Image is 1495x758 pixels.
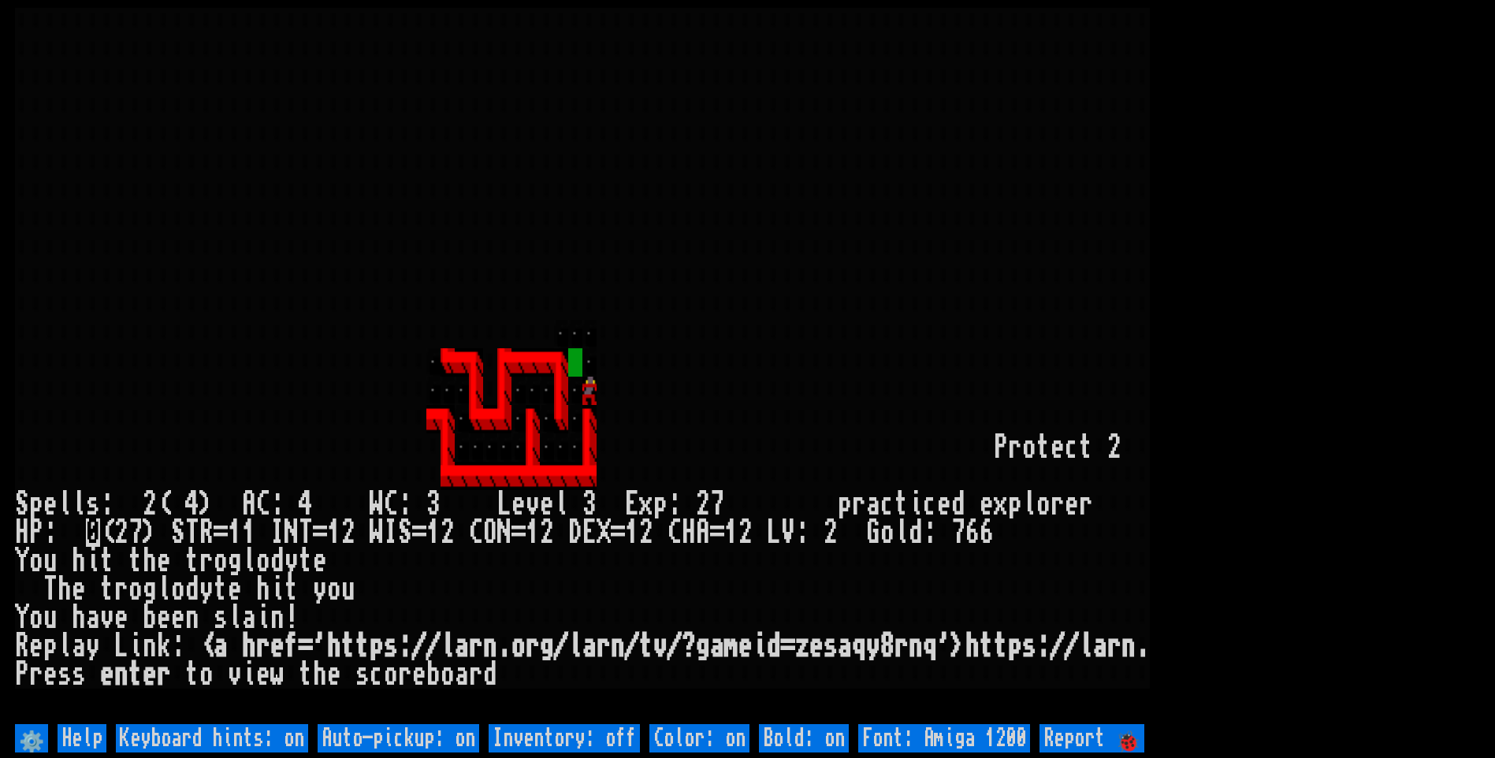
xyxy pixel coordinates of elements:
div: W [370,518,384,547]
div: O [483,518,497,547]
div: N [497,518,511,547]
div: e [540,490,554,518]
div: l [441,632,455,660]
div: S [398,518,412,547]
div: a [582,632,597,660]
div: t [185,547,199,575]
div: 2 [341,518,355,547]
div: I [270,518,284,547]
div: t [639,632,653,660]
div: f [284,632,299,660]
div: r [1079,490,1093,518]
div: / [668,632,682,660]
div: o [256,547,270,575]
div: e [313,547,327,575]
div: e [1051,433,1065,462]
div: ( [100,518,114,547]
div: = [412,518,426,547]
div: = [611,518,625,547]
div: T [43,575,58,604]
div: : [923,518,937,547]
div: p [43,632,58,660]
div: o [511,632,526,660]
div: I [384,518,398,547]
div: i [128,632,143,660]
div: l [1079,632,1093,660]
div: h [143,547,157,575]
div: v [228,660,242,689]
div: s [1022,632,1036,660]
div: / [426,632,441,660]
div: / [554,632,568,660]
div: a [866,490,880,518]
div: k [157,632,171,660]
div: Y [15,547,29,575]
div: p [1008,632,1022,660]
div: l [554,490,568,518]
div: u [43,547,58,575]
div: ) [199,490,214,518]
div: e [327,660,341,689]
div: 2 [143,490,157,518]
div: = [299,632,313,660]
div: s [355,660,370,689]
div: h [313,660,327,689]
div: r [597,632,611,660]
div: c [880,490,894,518]
div: = [511,518,526,547]
div: 2 [114,518,128,547]
div: i [256,604,270,632]
div: n [611,632,625,660]
div: e [72,575,86,604]
div: o [128,575,143,604]
div: C [668,518,682,547]
div: S [171,518,185,547]
div: C [256,490,270,518]
div: ) [143,518,157,547]
div: A [242,490,256,518]
div: H [682,518,696,547]
div: L [767,518,781,547]
div: z [795,632,809,660]
div: s [58,660,72,689]
div: 1 [228,518,242,547]
div: 1 [625,518,639,547]
div: L [114,632,128,660]
div: o [327,575,341,604]
div: t [100,575,114,604]
div: 2 [441,518,455,547]
div: 7 [710,490,724,518]
div: r [526,632,540,660]
div: l [58,490,72,518]
div: a [710,632,724,660]
div: : [398,490,412,518]
div: i [909,490,923,518]
div: h [72,604,86,632]
div: l [58,632,72,660]
div: G [866,518,880,547]
div: y [199,575,214,604]
div: v [653,632,668,660]
div: i [753,632,767,660]
div: 4 [185,490,199,518]
div: r [157,660,171,689]
div: E [582,518,597,547]
div: : [398,632,412,660]
div: o [171,575,185,604]
div: X [597,518,611,547]
div: d [270,547,284,575]
div: o [1036,490,1051,518]
div: n [143,632,157,660]
div: a [455,632,469,660]
input: Help [58,724,106,752]
div: e [511,490,526,518]
div: w [270,660,284,689]
div: W [370,490,384,518]
div: 1 [724,518,738,547]
div: q [852,632,866,660]
div: h [256,575,270,604]
div: . [1136,632,1150,660]
div: 2 [824,518,838,547]
div: : [1036,632,1051,660]
div: a [838,632,852,660]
